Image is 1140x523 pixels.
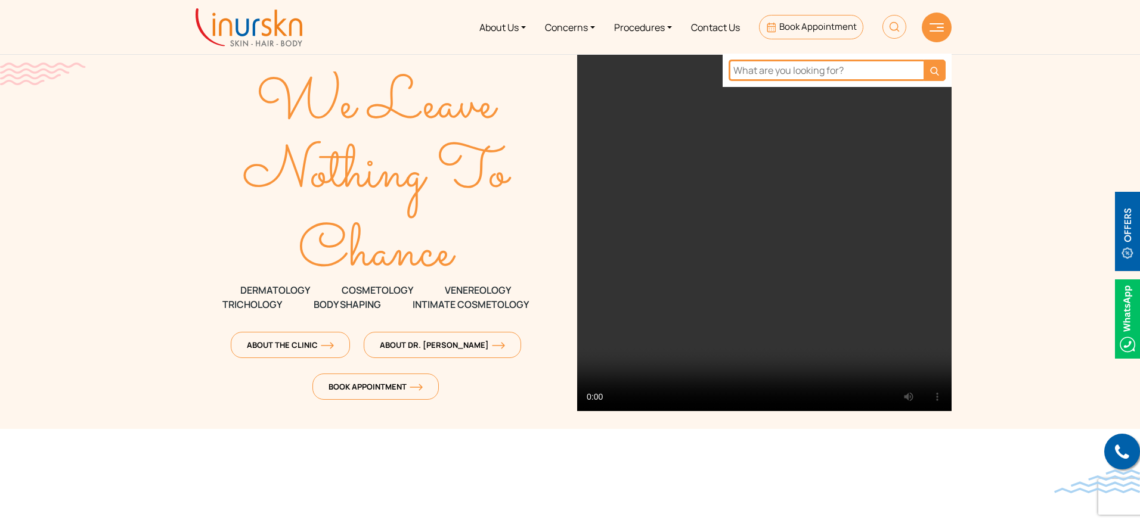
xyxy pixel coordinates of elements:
a: Contact Us [681,5,749,49]
img: orange-arrow [410,384,423,391]
a: Book Appointmentorange-arrow [312,373,439,400]
a: Book Appointment [759,15,863,39]
a: Concerns [535,5,605,49]
span: Book Appointment [329,381,423,392]
a: About Us [470,5,535,49]
text: Nothing To [243,130,512,218]
img: orange-arrow [321,342,334,349]
img: orange-arrow [492,342,505,349]
a: Procedures [605,5,681,49]
span: Body Shaping [314,297,381,312]
img: bluewave [1054,469,1140,493]
img: offerBt [1115,192,1140,271]
img: inurskn-logo [196,8,302,46]
span: About The Clinic [247,340,334,350]
span: Book Appointment [779,20,857,33]
img: search [930,67,939,76]
span: DERMATOLOGY [240,283,310,297]
text: Chance [299,209,457,297]
a: About The Clinicorange-arrow [231,332,350,358]
img: hamLine.svg [930,23,944,32]
span: TRICHOLOGY [222,297,282,312]
span: About Dr. [PERSON_NAME] [380,340,505,350]
span: VENEREOLOGY [445,283,511,297]
a: About Dr. [PERSON_NAME]orange-arrow [364,332,521,358]
a: Whatsappicon [1115,312,1140,325]
text: We Leave [256,61,498,150]
img: HeaderSearch [882,15,906,39]
span: Intimate Cosmetology [413,297,529,312]
img: Whatsappicon [1115,279,1140,359]
input: What are you looking for? [729,60,924,81]
span: COSMETOLOGY [342,283,413,297]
